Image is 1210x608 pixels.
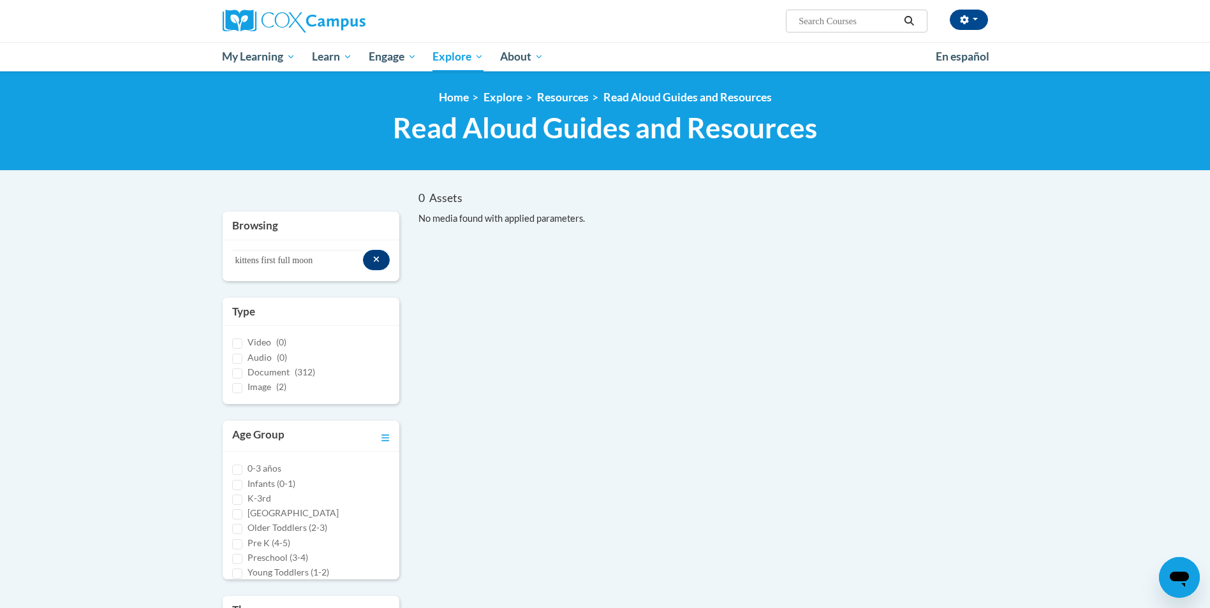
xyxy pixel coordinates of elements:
[247,551,308,565] label: Preschool (3-4)
[418,212,988,226] div: No media found with applied parameters.
[360,42,425,71] a: Engage
[500,49,543,64] span: About
[232,427,284,445] h3: Age Group
[247,491,271,505] label: K-3rd
[950,10,988,30] button: Account Settings
[439,90,469,104] a: Home
[432,49,483,64] span: Explore
[537,90,589,104] a: Resources
[936,50,989,63] span: En español
[276,381,286,392] span: (2)
[247,565,329,579] label: Young Toddlers (1-2)
[247,461,281,475] label: 0-3 años
[214,42,304,71] a: My Learning
[247,337,271,347] span: Video
[603,90,772,104] a: Read Aloud Guides and Resources
[247,352,272,363] span: Audio
[247,536,290,550] label: Pre K (4-5)
[304,42,360,71] a: Learn
[247,366,290,377] span: Document
[1159,557,1200,598] iframe: Button to launch messaging window
[312,49,352,64] span: Learn
[232,304,390,319] h3: Type
[247,477,295,491] label: Infants (0-1)
[203,42,1007,71] div: Main menu
[222,49,295,64] span: My Learning
[232,250,363,271] input: Search resources
[797,13,899,29] input: Search Courses
[418,191,425,205] span: 0
[295,366,315,377] span: (312)
[276,337,286,347] span: (0)
[247,381,271,392] span: Image
[483,90,522,104] a: Explore
[223,10,365,33] img: Cox Campus
[492,42,552,71] a: About
[223,10,465,33] a: Cox Campus
[424,42,492,71] a: Explore
[247,506,339,520] label: [GEOGRAPHIC_DATA]
[369,49,417,64] span: Engage
[393,111,817,145] span: Read Aloud Guides and Resources
[363,250,390,270] button: Search resources
[429,191,462,205] span: Assets
[899,13,919,29] button: Search
[232,218,390,233] h3: Browsing
[277,352,287,363] span: (0)
[381,427,390,445] a: Toggle collapse
[927,43,998,70] a: En español
[247,521,327,535] label: Older Toddlers (2-3)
